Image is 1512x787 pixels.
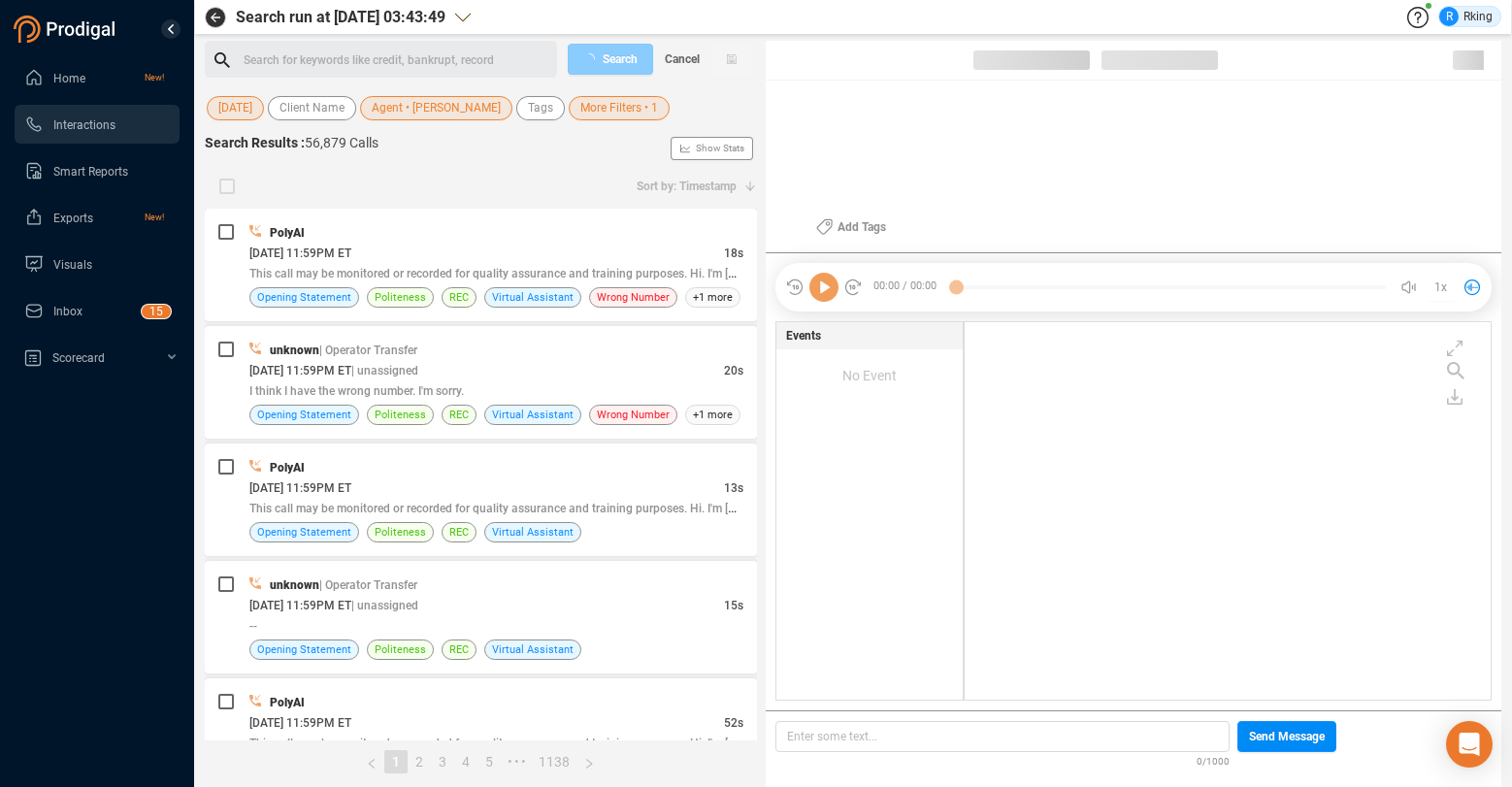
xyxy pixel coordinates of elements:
li: Next 5 Pages [501,750,532,773]
a: Visuals [24,245,164,283]
span: Politeness [375,288,426,307]
a: HomeNew! [24,58,164,97]
span: Wrong Number [597,288,670,307]
span: Opening Statement [257,406,351,424]
span: +1 more [685,287,740,308]
span: Opening Statement [257,640,351,659]
span: +1 more [685,405,740,425]
span: 20s [724,364,743,377]
p: 5 [156,305,163,324]
span: Opening Statement [257,523,351,541]
span: unknown [270,578,319,592]
span: This call may be monitored or recorded for quality assurance and training purposes. Hi. I'm [PERS... [249,500,827,515]
a: Inbox [24,291,164,330]
span: 1x [1434,272,1447,303]
span: Inbox [53,305,82,318]
button: Show Stats [671,137,753,160]
span: New! [145,58,164,97]
span: Agent • [PERSON_NAME] [372,96,501,120]
span: Scorecard [52,351,105,365]
button: 1x [1428,274,1455,301]
span: Wrong Number [597,406,670,424]
span: [DATE] [218,96,252,120]
span: PolyAI [270,226,305,240]
button: Agent • [PERSON_NAME] [360,96,512,120]
span: ••• [501,750,532,773]
span: [DATE] 11:59PM ET [249,716,351,730]
li: Interactions [15,105,180,144]
span: Events [786,327,821,344]
button: More Filters • 1 [569,96,670,120]
button: Tags [516,96,565,120]
span: Virtual Assistant [492,640,574,659]
span: Opening Statement [257,288,351,307]
span: 18s [724,246,743,260]
div: Open Intercom Messenger [1446,721,1493,768]
button: Cancel [653,44,711,75]
button: Add Tags [805,212,898,243]
a: 1 [385,751,407,772]
a: 3 [432,751,453,772]
li: Visuals [15,245,180,283]
span: Client Name [279,96,345,120]
span: Virtual Assistant [492,406,574,424]
div: Rking [1439,7,1493,26]
div: No Event [776,349,964,402]
span: This call may be monitored or recorded for quality assurance and training purposes. Hi. I'm [PERS... [249,265,827,280]
li: Next Page [576,750,602,773]
div: grid [974,327,1490,698]
li: Previous Page [359,750,384,773]
span: [DATE] 11:59PM ET [249,599,351,612]
span: [DATE] 11:59PM ET [249,246,351,260]
span: left [366,758,378,770]
span: Visuals [53,258,92,272]
a: Interactions [24,105,164,144]
span: More Filters • 1 [580,96,658,120]
span: Politeness [375,523,426,541]
span: Tags [528,96,553,120]
span: | unassigned [351,364,418,377]
button: Client Name [268,96,356,120]
span: -- [249,619,257,633]
a: 5 [478,751,500,772]
span: [DATE] 11:59PM ET [249,364,351,377]
button: Sort by: Timestamp [625,171,757,202]
span: Politeness [375,406,426,424]
li: 5 [477,750,501,773]
li: 4 [454,750,477,773]
div: PolyAI[DATE] 11:59PM ET13sThis call may be monitored or recorded for quality assurance and traini... [205,443,757,556]
li: Home [15,58,180,97]
button: right [576,750,602,773]
span: Interactions [53,118,115,132]
button: [DATE] [207,96,264,120]
span: REC [449,523,469,541]
li: Inbox [15,291,180,330]
li: 1 [384,750,408,773]
span: REC [449,288,469,307]
span: | unassigned [351,599,418,612]
span: | Operator Transfer [319,344,417,357]
li: 1138 [532,750,576,773]
span: PolyAI [270,461,305,475]
a: 1138 [533,751,575,772]
span: R [1446,7,1453,26]
li: 2 [408,750,431,773]
div: unknown| Operator Transfer[DATE] 11:59PM ET| unassigned15s--Opening StatementPolitenessRECVirtual... [205,561,757,673]
div: PolyAI[DATE] 11:59PM ET18sThis call may be monitored or recorded for quality assurance and traini... [205,209,757,321]
span: Show Stats [696,32,744,265]
span: 00:00 / 00:00 [863,273,956,302]
li: Exports [15,198,180,237]
span: Smart Reports [53,165,128,179]
span: [DATE] 11:59PM ET [249,481,351,495]
a: 4 [455,751,477,772]
span: 56,879 Calls [305,135,378,150]
img: prodigal-logo [14,16,120,43]
span: Virtual Assistant [492,288,574,307]
span: REC [449,640,469,659]
button: left [359,750,384,773]
a: 2 [409,751,430,772]
span: Home [53,72,85,85]
a: ExportsNew! [24,198,164,237]
span: REC [449,406,469,424]
span: Search run at [DATE] 03:43:49 [236,6,445,29]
